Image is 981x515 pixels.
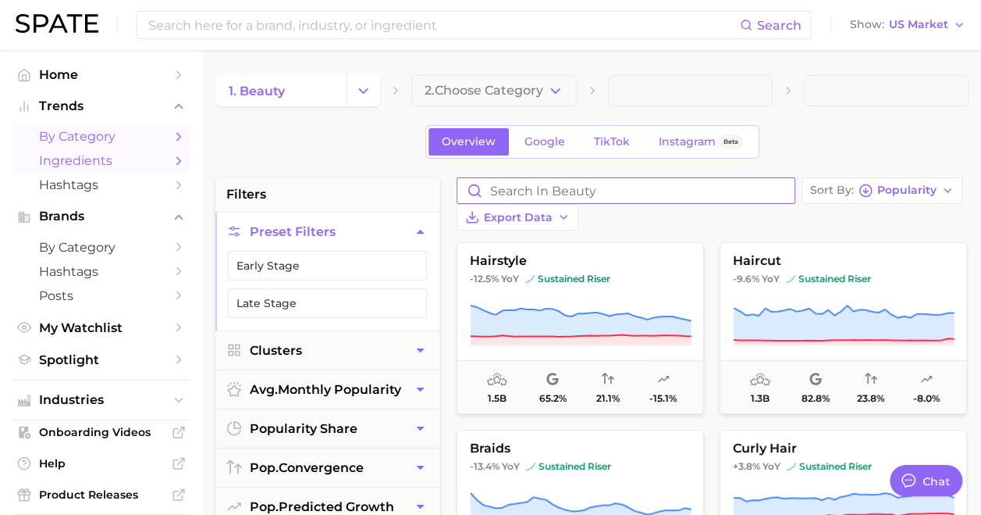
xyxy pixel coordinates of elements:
[39,177,164,192] span: Hashtags
[12,483,190,506] a: Product Releases
[525,273,610,285] span: sustained riser
[457,242,704,414] button: hairstyle-12.5% YoYsustained risersustained riser1.5b65.2%21.1%-15.1%
[250,421,357,436] span: popularity share
[215,370,439,409] button: avg.monthly popularity
[228,288,427,318] button: Late Stage
[39,209,164,224] span: Brands
[39,352,164,367] span: Spotlight
[645,128,756,156] a: InstagramBeta
[786,274,795,284] img: sustained riser
[526,460,611,473] span: sustained riser
[12,452,190,475] a: Help
[228,251,427,281] button: Early Stage
[457,204,578,231] button: Export Data
[787,462,796,471] img: sustained riser
[215,75,347,106] a: 1. beauty
[39,153,164,168] span: Ingredients
[12,259,190,284] a: Hashtags
[733,460,760,472] span: +3.8%
[12,205,190,228] button: Brands
[720,242,967,414] button: haircut-9.6% YoYsustained risersustained riser1.3b82.8%23.8%-8.0%
[39,288,164,303] span: Posts
[802,177,962,204] button: Sort ByPopularity
[39,393,164,407] span: Industries
[39,67,164,82] span: Home
[442,135,496,148] span: Overview
[250,343,302,358] span: Clusters
[39,240,164,255] span: by Category
[539,393,567,404] span: 65.2%
[470,273,499,284] span: -12.5%
[12,235,190,259] a: by Category
[250,382,401,397] span: monthly popularity
[39,99,164,113] span: Trends
[16,14,98,33] img: SPATE
[809,370,822,389] span: popularity share: Google
[751,393,770,404] span: 1.3b
[581,128,643,156] a: TikTok
[411,75,576,106] button: 2.Choose Category
[12,284,190,308] a: Posts
[250,224,336,239] span: Preset Filters
[457,178,794,203] input: Search in beauty
[857,393,884,404] span: 23.8%
[786,273,871,285] span: sustained riser
[250,499,279,514] abbr: popularity index
[39,456,164,470] span: Help
[762,460,780,473] span: YoY
[147,12,740,38] input: Search here for a brand, industry, or ingredient
[215,449,439,487] button: pop.convergence
[39,264,164,279] span: Hashtags
[810,186,854,195] span: Sort By
[250,382,278,397] abbr: average
[750,370,770,389] span: average monthly popularity: Very High Popularity
[12,316,190,340] a: My Watchlist
[846,15,969,35] button: ShowUS Market
[484,211,553,224] span: Export Data
[39,425,164,439] span: Onboarding Videos
[12,124,190,148] a: by Category
[762,273,780,285] span: YoY
[787,460,872,473] span: sustained riser
[12,348,190,372] a: Spotlight
[250,460,279,475] abbr: popularity index
[215,409,439,448] button: popularity share
[12,63,190,87] a: Home
[720,254,966,268] span: haircut
[229,84,285,98] span: 1. beauty
[733,273,759,284] span: -9.6%
[215,331,439,370] button: Clusters
[39,320,164,335] span: My Watchlist
[720,442,966,456] span: curly hair
[723,135,738,148] span: Beta
[425,84,543,98] span: 2. Choose Category
[487,370,507,389] span: average monthly popularity: Very High Popularity
[501,273,519,285] span: YoY
[524,135,565,148] span: Google
[649,393,677,404] span: -15.1%
[802,393,830,404] span: 82.8%
[920,370,933,389] span: popularity predicted growth: Uncertain
[889,20,948,29] span: US Market
[865,370,877,389] span: popularity convergence: Low Convergence
[39,488,164,502] span: Product Releases
[546,370,559,389] span: popularity share: Google
[457,254,703,268] span: hairstyle
[526,462,535,471] img: sustained riser
[488,393,506,404] span: 1.5b
[757,18,802,33] span: Search
[12,420,190,444] a: Onboarding Videos
[850,20,884,29] span: Show
[250,499,394,514] span: predicted growth
[226,185,266,204] span: filters
[602,370,614,389] span: popularity convergence: Low Convergence
[12,388,190,412] button: Industries
[457,442,703,456] span: braids
[12,148,190,173] a: Ingredients
[12,95,190,118] button: Trends
[470,460,499,472] span: -13.4%
[347,75,380,106] button: Change Category
[913,393,940,404] span: -8.0%
[877,186,937,195] span: Popularity
[659,135,716,148] span: Instagram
